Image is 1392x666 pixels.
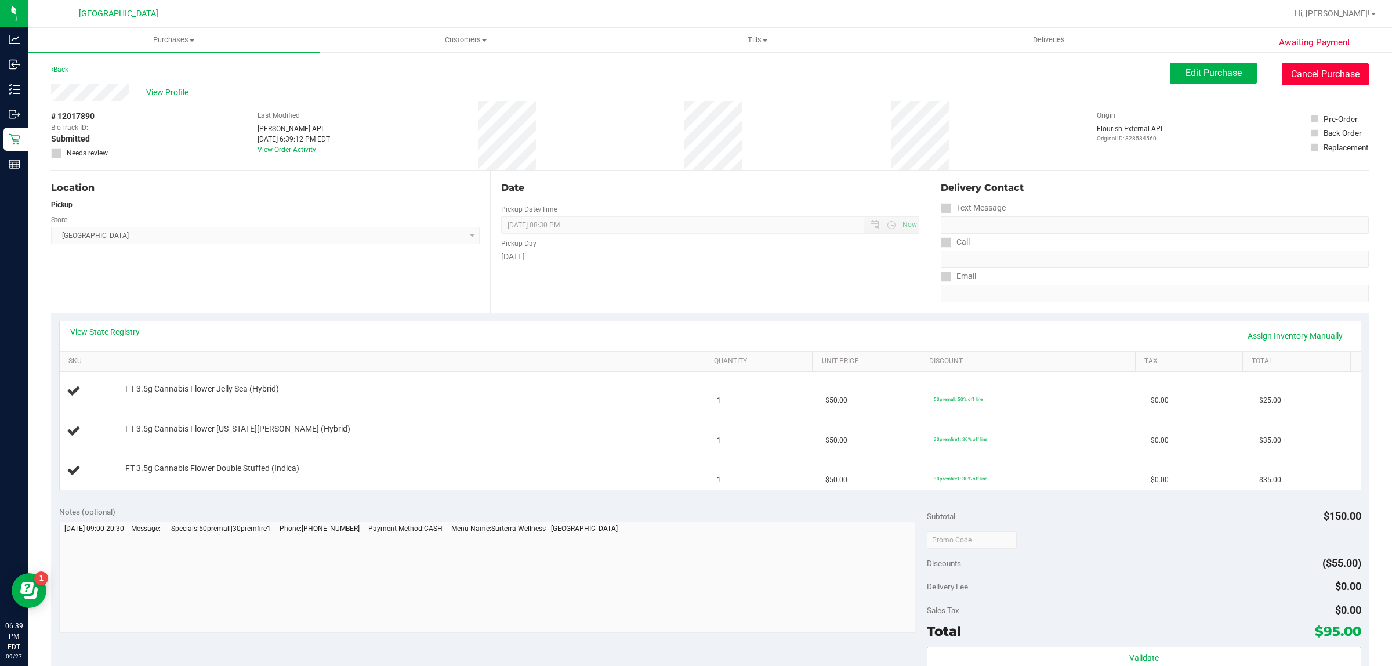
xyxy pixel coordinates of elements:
label: Origin [1097,110,1115,121]
inline-svg: Reports [9,158,20,170]
a: Customers [320,28,611,52]
span: Awaiting Payment [1279,36,1350,49]
a: Discount [929,357,1130,366]
span: Total [927,623,961,639]
span: FT 3.5g Cannabis Flower Jelly Sea (Hybrid) [125,383,279,394]
input: Format: (999) 999-9999 [941,216,1369,234]
p: 06:39 PM EDT [5,621,23,652]
span: $25.00 [1259,395,1281,406]
span: FT 3.5g Cannabis Flower [US_STATE][PERSON_NAME] (Hybrid) [125,424,350,435]
input: Promo Code [927,531,1017,549]
a: Tills [611,28,903,52]
span: - [91,122,93,133]
span: $95.00 [1315,623,1361,639]
iframe: Resource center unread badge [34,571,48,585]
a: Total [1252,357,1346,366]
span: # 12017890 [51,110,95,122]
inline-svg: Outbound [9,108,20,120]
span: $0.00 [1335,580,1361,592]
iframe: Resource center [12,573,46,608]
inline-svg: Inbound [9,59,20,70]
span: Discounts [927,553,961,574]
span: $150.00 [1324,510,1361,522]
p: 09/27 [5,652,23,661]
a: SKU [68,357,701,366]
a: Quantity [714,357,808,366]
span: $50.00 [825,475,847,486]
div: Flourish External API [1097,124,1162,143]
span: [GEOGRAPHIC_DATA] [79,9,158,19]
label: Text Message [941,200,1006,216]
span: Hi, [PERSON_NAME]! [1295,9,1370,18]
div: Pre-Order [1324,113,1358,125]
a: Unit Price [822,357,916,366]
span: Sales Tax [927,606,959,615]
div: [DATE] 6:39:12 PM EDT [258,134,330,144]
button: Edit Purchase [1170,63,1257,84]
span: $35.00 [1259,475,1281,486]
input: Format: (999) 999-9999 [941,251,1369,268]
button: Cancel Purchase [1282,63,1369,85]
label: Pickup Date/Time [501,204,557,215]
p: Original ID: 328534560 [1097,134,1162,143]
label: Email [941,268,976,285]
div: Delivery Contact [941,181,1369,195]
span: Delivery Fee [927,582,968,591]
span: 1 [717,475,721,486]
inline-svg: Retail [9,133,20,145]
a: Tax [1144,357,1238,366]
inline-svg: Analytics [9,34,20,45]
div: Location [51,181,480,195]
span: $0.00 [1335,604,1361,616]
a: Deliveries [903,28,1195,52]
span: ($55.00) [1322,557,1361,569]
div: [DATE] [501,251,919,263]
span: 1 [717,395,721,406]
a: Back [51,66,68,74]
label: Pickup Day [501,238,536,249]
inline-svg: Inventory [9,84,20,95]
label: Store [51,215,67,225]
span: Deliveries [1017,35,1081,45]
span: 30premfire1: 30% off line [934,436,987,442]
span: Subtotal [927,512,955,521]
span: 30premfire1: 30% off line [934,476,987,482]
div: Replacement [1324,142,1368,153]
a: View State Registry [70,326,140,338]
span: Validate [1129,653,1159,663]
span: Needs review [67,148,108,158]
span: Purchases [28,35,320,45]
span: 50premall: 50% off line [934,396,983,402]
div: Back Order [1324,127,1362,139]
span: Edit Purchase [1186,67,1242,78]
span: $0.00 [1151,475,1169,486]
span: Customers [320,35,611,45]
span: 1 [717,435,721,446]
span: Tills [612,35,902,45]
strong: Pickup [51,201,72,209]
span: $0.00 [1151,435,1169,446]
span: $35.00 [1259,435,1281,446]
a: Purchases [28,28,320,52]
div: Date [501,181,919,195]
span: $0.00 [1151,395,1169,406]
span: BioTrack ID: [51,122,88,133]
span: View Profile [146,86,193,99]
label: Call [941,234,970,251]
span: $50.00 [825,395,847,406]
span: $50.00 [825,435,847,446]
a: Assign Inventory Manually [1240,326,1350,346]
a: View Order Activity [258,146,316,154]
span: Submitted [51,133,90,145]
span: Notes (optional) [59,507,115,516]
span: FT 3.5g Cannabis Flower Double Stuffed (Indica) [125,463,299,474]
label: Last Modified [258,110,300,121]
div: [PERSON_NAME] API [258,124,330,134]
